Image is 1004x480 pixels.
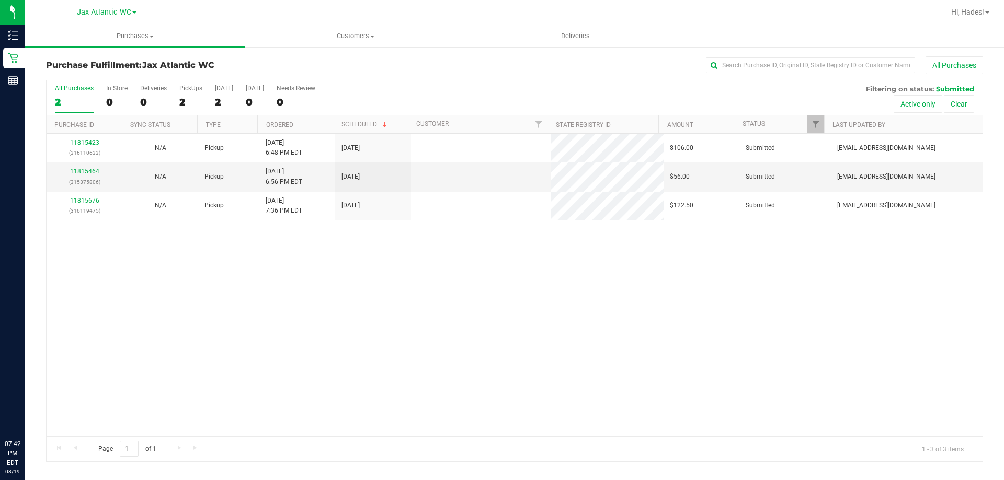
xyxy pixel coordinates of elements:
a: Purchase ID [54,121,94,128]
span: Filtering on status: [866,85,934,93]
inline-svg: Retail [8,53,18,63]
p: 07:42 PM EDT [5,439,20,467]
div: All Purchases [55,85,94,92]
button: All Purchases [926,56,983,74]
span: [DATE] 7:36 PM EDT [266,196,302,216]
a: Customers [245,25,465,47]
span: Customers [246,31,465,41]
span: Not Applicable [155,144,166,151]
a: Last Updated By [832,121,885,128]
span: $56.00 [670,172,690,182]
p: (316119475) [53,206,116,216]
span: Purchases [25,31,245,41]
span: Deliveries [547,31,604,41]
span: [EMAIL_ADDRESS][DOMAIN_NAME] [837,143,935,153]
a: 11815423 [70,139,99,146]
div: 2 [55,96,94,108]
input: Search Purchase ID, Original ID, State Registry ID or Customer Name... [706,57,915,73]
span: Submitted [936,85,974,93]
span: Jax Atlantic WC [142,60,214,70]
a: Deliveries [465,25,686,47]
span: Not Applicable [155,173,166,180]
span: $122.50 [670,201,693,210]
p: 08/19 [5,467,20,475]
div: [DATE] [215,85,233,92]
div: 0 [106,96,128,108]
inline-svg: Reports [8,75,18,86]
span: [DATE] 6:48 PM EDT [266,138,302,158]
a: Filter [807,115,824,133]
div: 2 [215,96,233,108]
span: [DATE] [341,172,360,182]
span: Submitted [746,143,775,153]
button: Clear [944,95,974,113]
span: Pickup [204,143,224,153]
span: Submitted [746,172,775,182]
span: Hi, Hades! [951,8,984,16]
span: Page of 1 [89,441,165,457]
a: 11815676 [70,197,99,204]
div: 2 [179,96,202,108]
span: [DATE] [341,143,360,153]
a: Purchases [25,25,245,47]
a: Type [206,121,221,128]
div: 0 [246,96,264,108]
span: 1 - 3 of 3 items [914,441,972,456]
span: Pickup [204,201,224,210]
span: Jax Atlantic WC [77,8,131,17]
span: [DATE] 6:56 PM EDT [266,167,302,186]
span: $106.00 [670,143,693,153]
button: N/A [155,172,166,182]
p: (315375806) [53,177,116,187]
a: Amount [667,121,693,128]
iframe: Resource center [10,396,42,428]
h3: Purchase Fulfillment: [46,61,358,70]
span: Submitted [746,201,775,210]
inline-svg: Inventory [8,30,18,41]
a: Scheduled [341,121,389,128]
button: N/A [155,201,166,210]
a: 11815464 [70,168,99,175]
span: Not Applicable [155,202,166,209]
input: 1 [120,441,139,457]
div: 0 [277,96,315,108]
a: Filter [530,115,547,133]
span: [EMAIL_ADDRESS][DOMAIN_NAME] [837,201,935,210]
a: Status [743,120,765,127]
span: [DATE] [341,201,360,210]
a: Sync Status [130,121,170,128]
span: Pickup [204,172,224,182]
a: State Registry ID [556,121,611,128]
a: Customer [416,120,449,127]
button: Active only [894,95,942,113]
span: [EMAIL_ADDRESS][DOMAIN_NAME] [837,172,935,182]
p: (316110633) [53,148,116,158]
div: [DATE] [246,85,264,92]
div: Needs Review [277,85,315,92]
div: In Store [106,85,128,92]
div: Deliveries [140,85,167,92]
button: N/A [155,143,166,153]
a: Ordered [266,121,293,128]
div: PickUps [179,85,202,92]
div: 0 [140,96,167,108]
